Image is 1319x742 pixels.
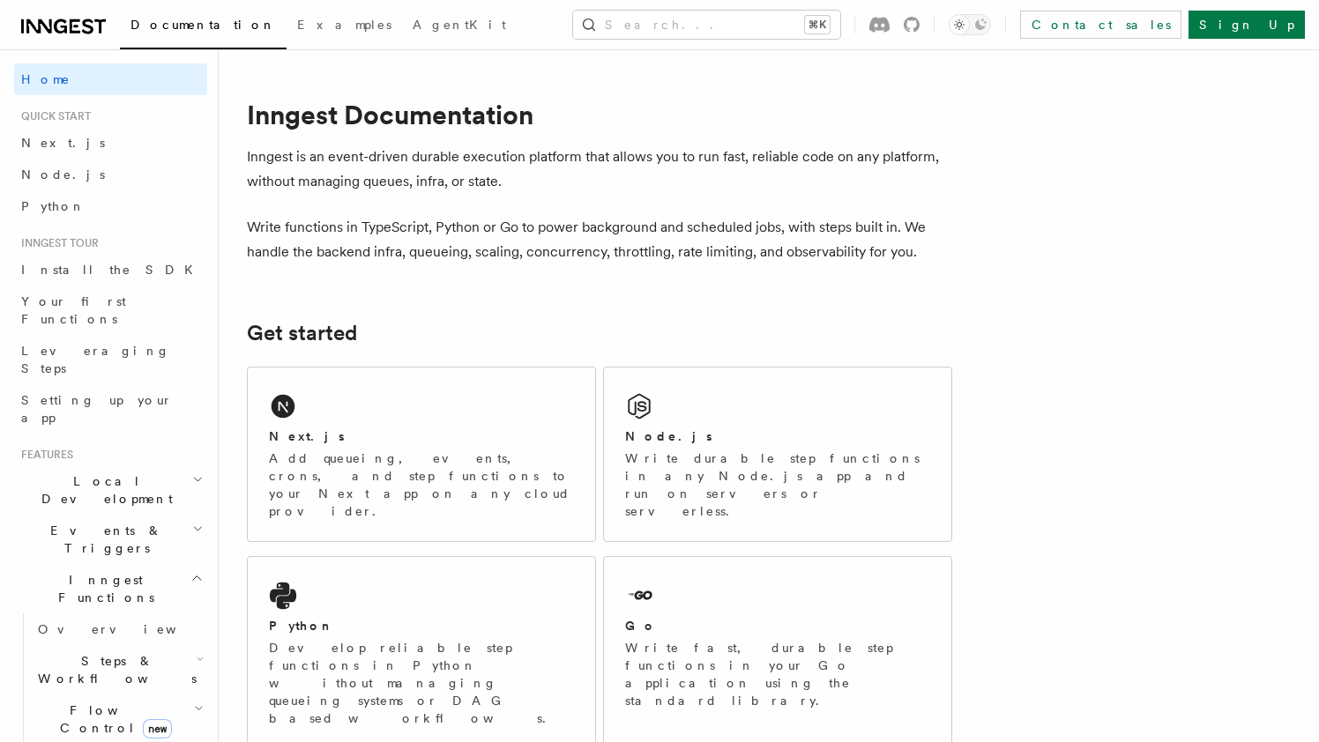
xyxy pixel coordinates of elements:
[14,159,207,190] a: Node.js
[625,639,930,709] p: Write fast, durable step functions in your Go application using the standard library.
[14,286,207,335] a: Your first Functions
[120,5,287,49] a: Documentation
[143,719,172,738] span: new
[269,427,345,445] h2: Next.js
[625,427,712,445] h2: Node.js
[625,449,930,520] p: Write durable step functions in any Node.js app and run on servers or serverless.
[247,215,952,264] p: Write functions in TypeScript, Python or Go to power background and scheduled jobs, with steps bu...
[14,109,91,123] span: Quick start
[31,645,207,694] button: Steps & Workflows
[805,16,830,33] kbd: ⌘K
[21,294,126,326] span: Your first Functions
[38,622,220,636] span: Overview
[14,236,99,250] span: Inngest tour
[21,167,105,182] span: Node.js
[14,127,207,159] a: Next.js
[402,5,517,48] a: AgentKit
[14,254,207,286] a: Install the SDK
[269,639,574,727] p: Develop reliable step functions in Python without managing queueing systems or DAG based workflows.
[1189,11,1305,39] a: Sign Up
[14,465,207,515] button: Local Development
[603,367,952,542] a: Node.jsWrite durable step functions in any Node.js app and run on servers or serverless.
[21,199,86,213] span: Python
[413,18,506,32] span: AgentKit
[14,335,207,384] a: Leveraging Steps
[31,613,207,645] a: Overview
[31,652,197,687] span: Steps & Workflows
[247,367,596,542] a: Next.jsAdd queueing, events, crons, and step functions to your Next app on any cloud provider.
[14,564,207,613] button: Inngest Functions
[14,448,73,462] span: Features
[247,145,952,194] p: Inngest is an event-driven durable execution platform that allows you to run fast, reliable code ...
[247,321,357,345] a: Get started
[297,18,391,32] span: Examples
[21,70,71,88] span: Home
[625,617,657,634] h2: Go
[1020,11,1181,39] a: Contact sales
[14,63,207,95] a: Home
[14,515,207,564] button: Events & Triggers
[247,99,952,130] h1: Inngest Documentation
[14,384,207,434] a: Setting up your app
[14,472,192,508] span: Local Development
[21,136,105,150] span: Next.js
[21,263,204,277] span: Install the SDK
[31,701,194,737] span: Flow Control
[949,14,991,35] button: Toggle dark mode
[269,449,574,520] p: Add queueing, events, crons, and step functions to your Next app on any cloud provider.
[130,18,276,32] span: Documentation
[269,617,334,634] h2: Python
[14,522,192,557] span: Events & Triggers
[14,571,190,606] span: Inngest Functions
[287,5,402,48] a: Examples
[21,344,170,375] span: Leveraging Steps
[573,11,840,39] button: Search...⌘K
[21,393,173,425] span: Setting up your app
[14,190,207,222] a: Python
